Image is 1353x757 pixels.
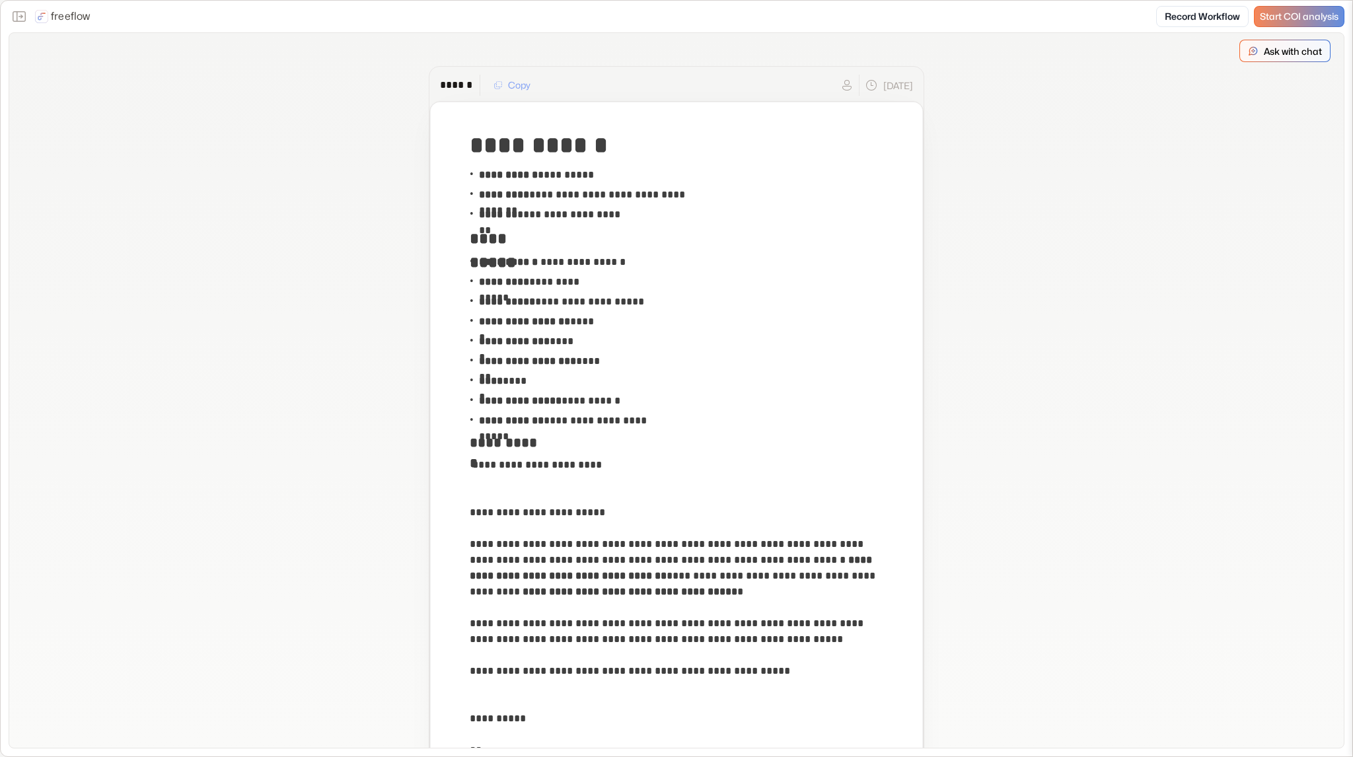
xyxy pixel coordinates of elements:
a: Record Workflow [1156,6,1249,27]
p: [DATE] [883,79,913,92]
button: Copy [486,75,538,96]
p: Ask with chat [1264,44,1322,58]
a: Start COI analysis [1254,6,1344,27]
span: Start COI analysis [1260,11,1338,22]
a: freeflow [35,9,91,24]
button: Close the sidebar [9,6,30,27]
p: freeflow [51,9,91,24]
